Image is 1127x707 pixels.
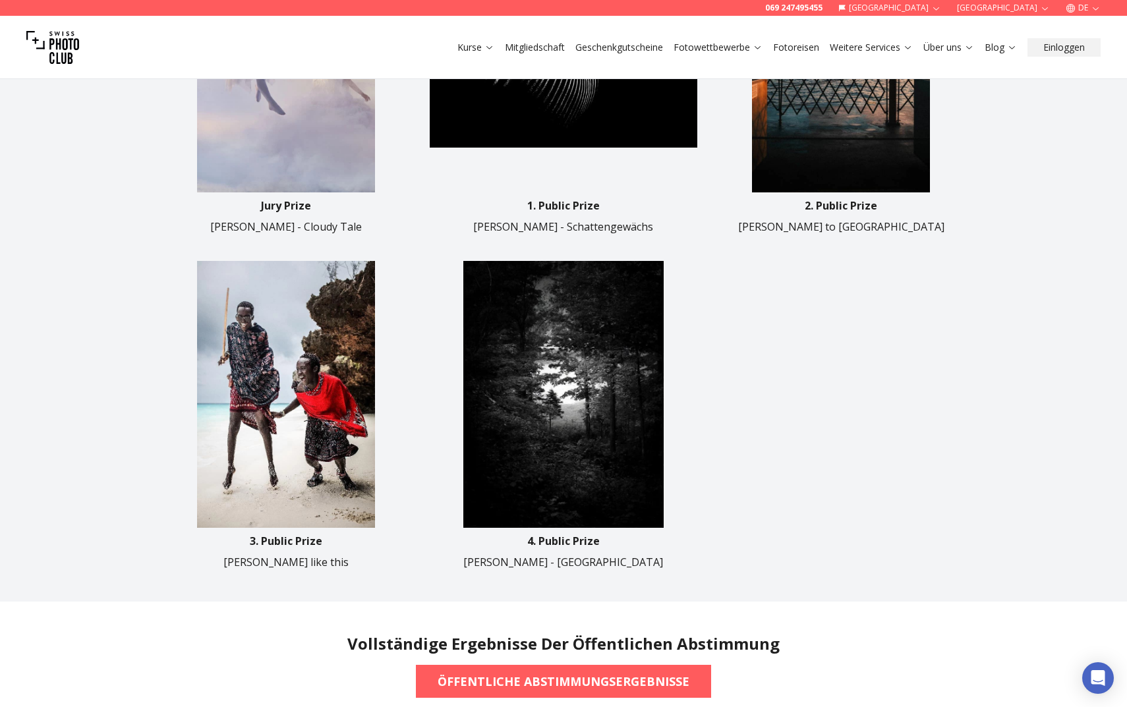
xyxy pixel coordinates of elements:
[463,554,663,570] p: [PERSON_NAME] - [GEOGRAPHIC_DATA]
[527,533,600,549] p: 4. Public Prize
[261,198,311,213] p: Jury Prize
[452,38,500,57] button: Kurse
[773,41,819,54] a: Fotoreisen
[1082,662,1114,694] div: Open Intercom Messenger
[152,261,419,528] img: image
[824,38,918,57] button: Weitere Services
[923,41,974,54] a: Über uns
[668,38,768,57] button: Fotowettbewerbe
[347,633,780,654] h2: Vollständige Ergebnisse der öffentlichen Abstimmung
[26,21,79,74] img: Swiss photo club
[918,38,979,57] button: Über uns
[765,3,823,13] a: 069 247495455
[738,219,944,235] p: [PERSON_NAME] to [GEOGRAPHIC_DATA]
[430,261,697,528] img: image
[979,38,1022,57] button: Blog
[570,38,668,57] button: Geschenkgutscheine
[527,198,600,213] p: 1. Public Prize
[250,533,322,549] p: 3. Public Prize
[805,198,877,213] p: 2. Public Prize
[438,672,689,691] b: ÖFFENTLICHE ABSTIMMUNGSERGEBNISSE
[473,219,653,235] p: [PERSON_NAME] - Schattengewächs
[830,41,913,54] a: Weitere Services
[985,41,1017,54] a: Blog
[505,41,565,54] a: Mitgliedschaft
[674,41,763,54] a: Fotowettbewerbe
[416,665,711,698] button: ÖFFENTLICHE ABSTIMMUNGSERGEBNISSE
[210,219,362,235] p: [PERSON_NAME] - Cloudy Tale
[1027,38,1101,57] button: Einloggen
[575,41,663,54] a: Geschenkgutscheine
[223,554,349,570] p: [PERSON_NAME] like this
[768,38,824,57] button: Fotoreisen
[500,38,570,57] button: Mitgliedschaft
[457,41,494,54] a: Kurse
